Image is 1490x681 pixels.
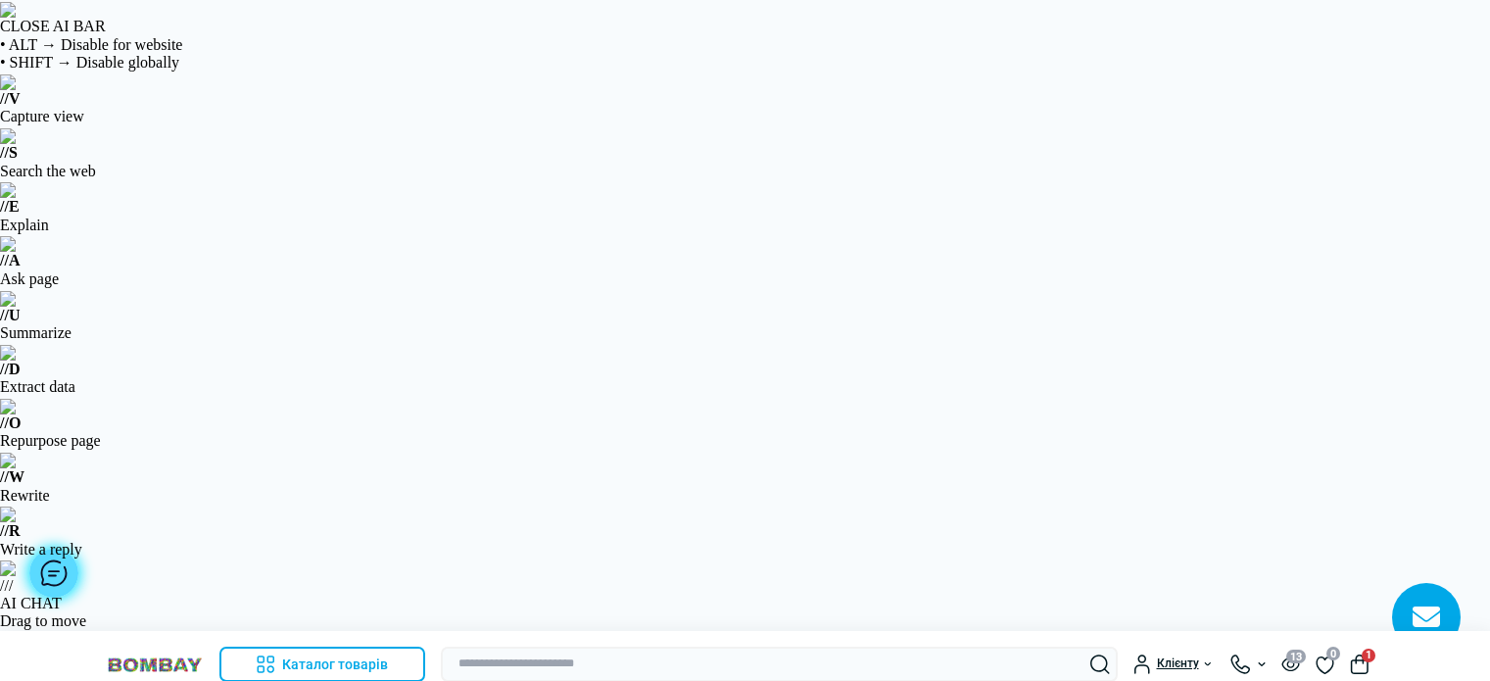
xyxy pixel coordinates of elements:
[1350,655,1370,674] button: 1
[1090,655,1110,674] button: Search
[1326,647,1340,660] span: 0
[1362,649,1375,662] span: 1
[106,656,204,674] img: BOMBAY
[1286,650,1306,663] span: 13
[1281,656,1300,672] button: 13
[1316,653,1334,674] a: 0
